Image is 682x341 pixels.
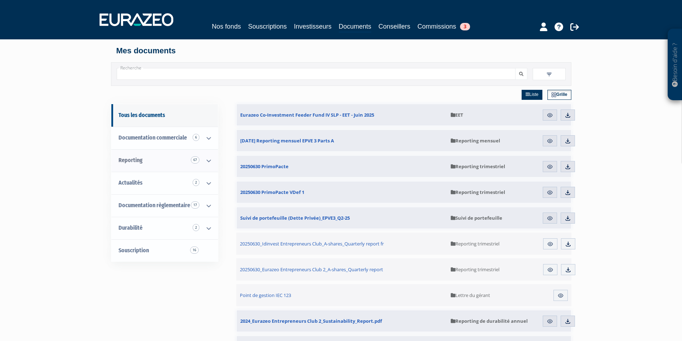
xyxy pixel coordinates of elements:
a: [DATE] Reporting mensuel EPVE 3 Parts A [237,130,447,151]
span: Documentation règlementaire [118,202,190,209]
span: 17 [191,201,199,209]
span: 20250630 PrimoPacte [240,163,289,170]
input: Recherche [117,68,516,80]
span: 16 [190,247,199,254]
a: Investisseurs [294,21,332,31]
a: Point de gestion IEC 123 [236,284,448,306]
a: Eurazeo Co-Investment Feeder Fund IV SLP - EET - Juin 2025 [237,104,447,126]
span: 20250630 PrimoPacte VDef 1 [240,189,304,195]
img: download.svg [565,112,571,118]
img: download.svg [565,138,571,144]
span: 6 [193,134,199,141]
a: Grille [547,90,571,100]
span: Souscription [118,247,149,254]
span: Documentation commerciale [118,134,187,141]
img: download.svg [565,164,571,170]
a: Durabilité 2 [111,217,218,239]
img: eye.svg [547,318,553,325]
a: 20250630 PrimoPacte VDef 1 [237,181,447,203]
img: eye.svg [557,292,564,299]
span: Durabilité [118,224,142,231]
span: Reporting de durabilité annuel [451,318,528,324]
a: Conseillers [378,21,410,31]
span: 67 [191,156,199,164]
a: 20250630_Idinvest Entrepreneurs Club_A-shares_Quarterly report fr [236,233,448,255]
a: Reporting 67 [111,149,218,172]
h4: Mes documents [116,47,566,55]
span: Lettre du gérant [451,292,490,298]
a: Actualités 2 [111,172,218,194]
a: Souscriptions [248,21,287,31]
a: Tous les documents [111,104,218,127]
img: filter.svg [546,71,552,78]
a: 20250630_Eurazeo Entrepreneurs Club 2_A-shares_Quarterly report [236,258,448,281]
a: Documents [339,21,371,33]
img: eye.svg [547,241,553,247]
span: Reporting trimestriel [451,189,505,195]
img: 1732889491-logotype_eurazeo_blanc_rvb.png [100,13,173,26]
img: eye.svg [547,189,553,196]
span: [DATE] Reporting mensuel EPVE 3 Parts A [240,137,334,144]
a: Souscription16 [111,239,218,262]
img: eye.svg [547,164,553,170]
span: Eurazeo Co-Investment Feeder Fund IV SLP - EET - Juin 2025 [240,112,374,118]
img: eye.svg [547,138,553,144]
img: grid.svg [551,92,556,97]
img: download.svg [565,215,571,221]
span: 2024_Eurazeo Entrepreneurs Club 2_Sustainability_Report.pdf [240,318,382,324]
a: Nos fonds [212,21,241,31]
span: Reporting mensuel [451,137,500,144]
img: download.svg [565,267,571,273]
a: Liste [522,90,542,100]
span: 2 [193,224,199,231]
p: Besoin d'aide ? [671,33,679,97]
a: Documentation commerciale 6 [111,127,218,149]
a: Suivi de portefeuille (Dette Privée)_EPVE3_Q2-25 [237,207,447,229]
img: eye.svg [547,112,553,118]
span: Point de gestion IEC 123 [240,292,291,298]
span: Reporting trimestriel [451,240,499,247]
img: download.svg [565,189,571,196]
span: Reporting trimestriel [451,266,499,273]
img: download.svg [565,241,571,247]
span: Suivi de portefeuille [451,215,502,221]
a: 2024_Eurazeo Entrepreneurs Club 2_Sustainability_Report.pdf [237,310,447,332]
span: 20250630_Eurazeo Entrepreneurs Club 2_A-shares_Quarterly report [240,266,383,273]
span: Suivi de portefeuille (Dette Privée)_EPVE3_Q2-25 [240,215,350,221]
img: download.svg [565,318,571,325]
a: Documentation règlementaire 17 [111,194,218,217]
span: Reporting [118,157,142,164]
span: Reporting trimestriel [451,163,505,170]
img: eye.svg [547,215,553,221]
a: Commissions3 [417,21,470,31]
img: eye.svg [547,267,553,273]
span: Actualités [118,179,142,186]
span: 3 [460,23,470,30]
span: 2 [193,179,199,186]
span: 20250630_Idinvest Entrepreneurs Club_A-shares_Quarterly report fr [240,240,384,247]
span: EET [451,112,463,118]
a: 20250630 PrimoPacte [237,156,447,177]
